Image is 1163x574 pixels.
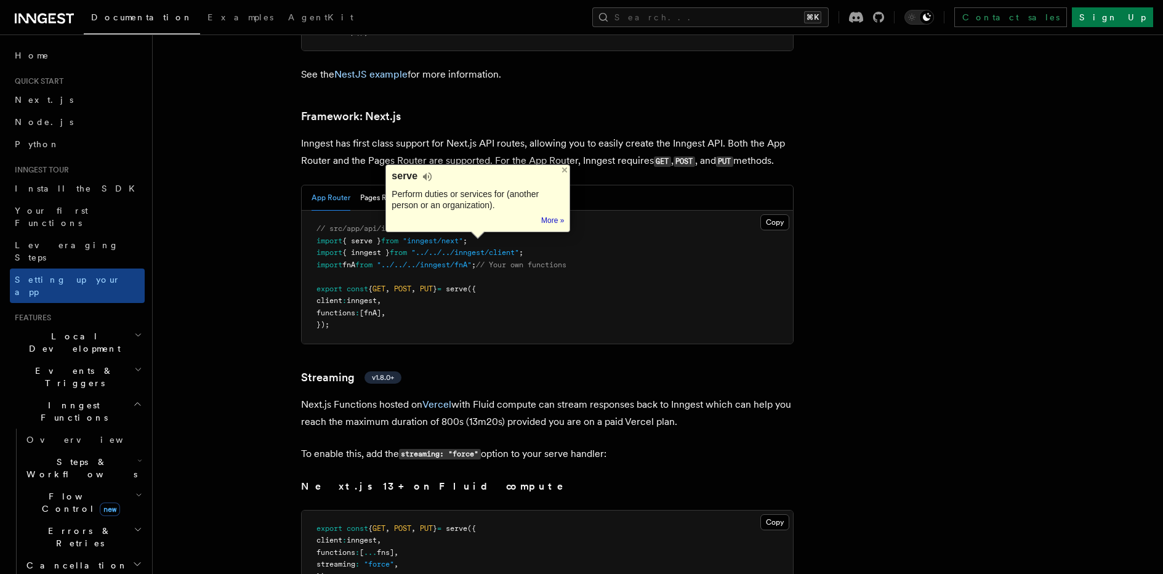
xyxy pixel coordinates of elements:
[372,285,385,293] span: GET
[467,285,476,293] span: ({
[288,12,353,22] span: AgentKit
[316,261,342,269] span: import
[316,248,342,257] span: import
[347,285,368,293] span: const
[334,68,408,80] a: NestJS example
[390,248,407,257] span: from
[355,28,368,36] span: ();
[411,248,519,257] span: "../../../inngest/client"
[22,525,134,549] span: Errors & Retries
[592,7,829,27] button: Search...⌘K
[312,185,350,211] button: App Router
[760,514,789,530] button: Copy
[342,248,390,257] span: { inngest }
[377,296,381,305] span: ,
[446,524,467,533] span: serve
[372,524,385,533] span: GET
[10,177,145,200] a: Install the SDK
[301,369,401,386] a: Streamingv1.8.0+
[15,184,142,193] span: Install the SDK
[355,261,372,269] span: from
[342,296,347,305] span: :
[446,285,467,293] span: serve
[301,396,794,430] p: Next.js Functions hosted on with Fluid compute can stream responses back to Inngest which can hel...
[10,313,51,323] span: Features
[377,548,394,557] span: fns]
[316,236,342,245] span: import
[10,330,134,355] span: Local Development
[15,206,88,228] span: Your first Functions
[10,234,145,269] a: Leveraging Steps
[22,451,145,485] button: Steps & Workflows
[10,360,145,394] button: Events & Triggers
[360,185,404,211] button: Pages Router
[316,28,355,36] span: bootstrap
[394,548,398,557] span: ,
[433,285,437,293] span: }
[316,224,450,233] span: // src/app/api/inngest/route.ts
[904,10,934,25] button: Toggle dark mode
[316,560,355,568] span: streaming
[355,548,360,557] span: :
[10,325,145,360] button: Local Development
[342,236,381,245] span: { serve }
[716,156,733,167] code: PUT
[385,524,390,533] span: ,
[355,309,360,317] span: :
[22,456,137,480] span: Steps & Workflows
[519,248,523,257] span: ;
[372,373,394,382] span: v1.8.0+
[399,449,481,459] code: streaming: "force"
[411,524,416,533] span: ,
[342,261,355,269] span: fnA
[355,560,360,568] span: :
[301,108,401,125] a: Framework: Next.js
[316,296,342,305] span: client
[403,236,463,245] span: "inngest/next"
[467,524,476,533] span: ({
[377,261,472,269] span: "../../../inngest/fnA"
[342,536,347,544] span: :
[207,12,273,22] span: Examples
[15,240,119,262] span: Leveraging Steps
[368,524,372,533] span: {
[10,399,133,424] span: Inngest Functions
[15,95,73,105] span: Next.js
[347,296,377,305] span: inngest
[437,285,441,293] span: =
[463,236,467,245] span: ;
[377,536,381,544] span: ,
[316,536,342,544] span: client
[10,89,145,111] a: Next.js
[316,548,355,557] span: functions
[385,285,390,293] span: ,
[394,285,411,293] span: POST
[381,236,398,245] span: from
[364,560,394,568] span: "force"
[954,7,1067,27] a: Contact sales
[316,320,329,329] span: });
[26,435,153,445] span: Overview
[15,117,73,127] span: Node.js
[15,275,121,297] span: Setting up your app
[301,66,794,83] p: See the for more information.
[301,480,581,492] strong: Next.js 13+ on Fluid compute
[368,285,372,293] span: {
[22,559,128,572] span: Cancellation
[347,536,377,544] span: inngest
[394,524,411,533] span: POST
[760,214,789,230] button: Copy
[381,309,385,317] span: ,
[10,269,145,303] a: Setting up your app
[10,111,145,133] a: Node.js
[10,200,145,234] a: Your first Functions
[472,261,476,269] span: ;
[422,398,451,410] a: Vercel
[420,524,433,533] span: PUT
[22,490,135,515] span: Flow Control
[22,429,145,451] a: Overview
[411,285,416,293] span: ,
[360,309,381,317] span: [fnA]
[15,49,49,62] span: Home
[674,156,695,167] code: POST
